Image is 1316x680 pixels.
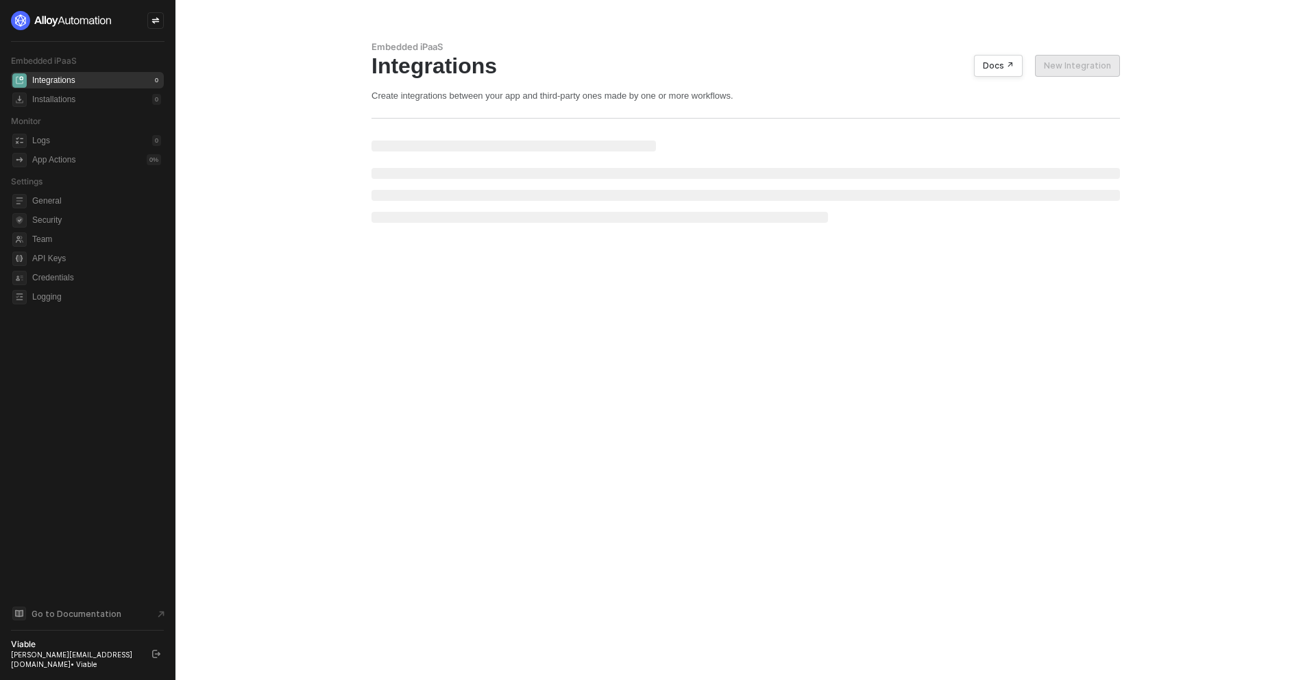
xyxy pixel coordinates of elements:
span: Go to Documentation [32,608,121,620]
a: logo [11,11,164,30]
div: Viable [11,639,140,650]
div: Docs ↗ [983,60,1014,71]
div: [PERSON_NAME][EMAIL_ADDRESS][DOMAIN_NAME] • Viable [11,650,140,669]
div: Embedded iPaaS [371,41,1120,53]
span: Embedded iPaaS [11,56,77,66]
span: General [32,193,161,209]
span: team [12,232,27,247]
span: icon-app-actions [12,153,27,167]
div: 0 [152,135,161,146]
div: App Actions [32,154,75,166]
span: document-arrow [154,607,168,621]
span: api-key [12,252,27,266]
a: Knowledge Base [11,605,164,622]
div: Integrations [32,75,75,86]
div: Logs [32,135,50,147]
span: general [12,194,27,208]
div: Integrations [371,53,1120,79]
span: logging [12,290,27,304]
div: 0 [152,75,161,86]
div: Create integrations between your app and third-party ones made by one or more workflows. [371,90,1120,101]
div: 0 [152,94,161,105]
span: credentials [12,271,27,285]
span: integrations [12,73,27,88]
div: 0 % [147,154,161,165]
span: installations [12,93,27,107]
span: icon-swap [151,16,160,25]
span: security [12,213,27,228]
span: documentation [12,607,26,620]
span: Logging [32,289,161,305]
span: API Keys [32,250,161,267]
span: Security [32,212,161,228]
button: New Integration [1035,55,1120,77]
span: Settings [11,176,42,186]
span: Credentials [32,269,161,286]
span: logout [152,650,160,658]
span: Team [32,231,161,247]
img: logo [11,11,112,30]
button: Docs ↗ [974,55,1023,77]
span: icon-logs [12,134,27,148]
div: Installations [32,94,75,106]
span: Monitor [11,116,41,126]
